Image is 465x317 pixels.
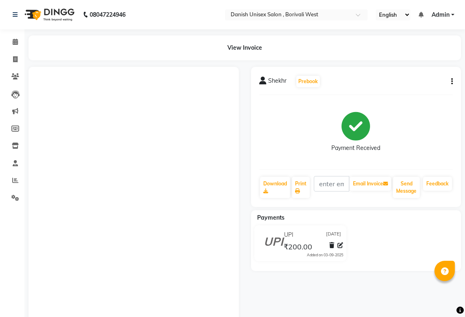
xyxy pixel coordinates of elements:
[90,3,126,26] b: 08047224946
[431,284,457,309] iframe: chat widget
[284,231,293,239] span: UPI
[307,252,343,258] div: Added on 03-09-2025
[268,77,286,88] span: Shekhr
[284,242,312,253] span: ₹200.00
[432,11,450,19] span: Admin
[326,231,341,239] span: [DATE]
[393,177,420,198] button: Send Message
[296,76,320,87] button: Prebook
[331,144,380,152] div: Payment Received
[423,177,452,191] a: Feedback
[260,177,290,198] a: Download
[350,177,391,191] button: Email Invoice
[314,176,350,192] input: enter email
[257,214,284,221] span: Payments
[292,177,310,198] a: Print
[29,35,461,60] div: View Invoice
[21,3,77,26] img: logo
